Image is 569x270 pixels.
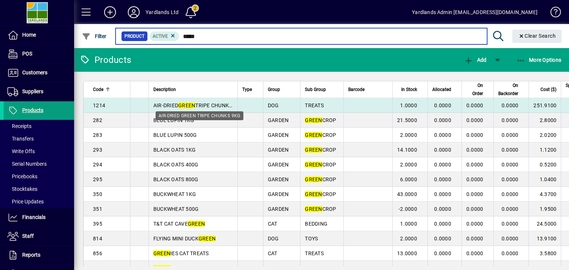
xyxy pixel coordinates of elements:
[153,236,216,242] span: FLYING MINI DUCK
[305,176,336,182] span: CROP
[466,176,483,182] span: 0.0000
[305,117,322,123] em: GREEN
[305,191,336,197] span: CROP
[515,53,563,67] button: More Options
[529,98,561,113] td: 251.9100
[397,250,417,256] span: 13.0000
[124,33,144,40] span: Product
[93,117,102,123] span: 282
[93,85,126,94] div: Code
[7,148,35,154] span: Write Offs
[466,250,483,256] span: 0.0000
[466,81,483,98] span: On Order
[199,236,216,242] em: GREEN
[7,186,37,192] span: Stocktakes
[153,162,199,168] span: BLACK OATS 400G
[518,33,556,39] span: Clear Search
[498,81,518,98] span: On Backorder
[22,51,32,57] span: POS
[98,6,122,19] button: Add
[466,81,490,98] div: On Order
[4,227,74,246] a: Staff
[464,57,486,63] span: Add
[529,142,561,157] td: 1.1200
[146,6,179,18] div: Yardlands Ltd
[412,6,538,18] div: Yardlands Admin [EMAIL_ADDRESS][DOMAIN_NAME]
[502,221,519,227] span: 0.0000
[22,107,43,113] span: Products
[529,157,561,172] td: 0.5200
[4,82,74,101] a: Suppliers
[466,206,483,212] span: 0.0000
[516,57,562,63] span: More Options
[153,132,197,138] span: BLUE LUPIN 500G
[434,191,451,197] span: 0.0000
[4,183,74,195] a: Stocktakes
[466,102,483,108] span: 0.0000
[7,161,47,167] span: Serial Numbers
[93,132,102,138] span: 283
[466,162,483,168] span: 0.0000
[466,221,483,227] span: 0.0000
[150,31,179,41] mat-chip: Activation Status: Active
[529,172,561,187] td: 1.0400
[153,34,168,39] span: Active
[153,85,233,94] div: Description
[268,221,277,227] span: CAT
[305,250,324,256] span: TREATS
[305,147,322,153] em: GREEN
[156,111,243,120] div: AIR-DRIED GREEN TRIPE CHUNKS 9KG
[268,85,280,94] span: Group
[397,147,417,153] span: 14.1000
[4,170,74,183] a: Pricebooks
[242,85,259,94] div: Type
[153,147,196,153] span: BLACK OATS 1KG
[400,102,417,108] span: 1.0000
[4,246,74,264] a: Reports
[466,236,483,242] span: 0.0000
[268,206,289,212] span: GARDEN
[93,236,102,242] span: 814
[153,221,205,227] span: T&T CAT CAVE
[502,236,519,242] span: 0.0000
[305,102,324,108] span: TREATS
[305,221,327,227] span: BEDDING
[397,117,417,123] span: 21.5000
[305,85,339,94] div: Sub Group
[466,117,483,123] span: 0.0000
[529,216,561,231] td: 24.5000
[4,145,74,158] a: Write Offs
[529,246,561,261] td: 3.5800
[348,85,388,94] div: Barcode
[80,54,131,66] div: Products
[178,102,195,108] em: GREEN
[512,30,562,43] button: Clear
[22,70,47,75] span: Customers
[22,88,43,94] span: Suppliers
[305,132,336,138] span: CROP
[462,53,488,67] button: Add
[434,221,451,227] span: 0.0000
[502,176,519,182] span: 0.0000
[400,162,417,168] span: 2.0000
[82,33,107,39] span: Filter
[502,147,519,153] span: 0.0000
[93,191,102,197] span: 350
[545,1,560,26] a: Knowledge Base
[434,236,451,242] span: 0.0000
[498,81,525,98] div: On Backorder
[153,191,196,197] span: BUCKWHEAT 1KG
[502,132,519,138] span: 0.0000
[268,102,279,108] span: DOG
[305,191,322,197] em: GREEN
[400,221,417,227] span: 1.0000
[305,162,336,168] span: CROP
[348,85,365,94] span: Barcode
[4,120,74,132] a: Receipts
[22,214,46,220] span: Financials
[401,85,417,94] span: In Stock
[305,132,322,138] em: GREEN
[400,176,417,182] span: 6.0000
[434,147,451,153] span: 0.0000
[529,231,561,246] td: 13.9100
